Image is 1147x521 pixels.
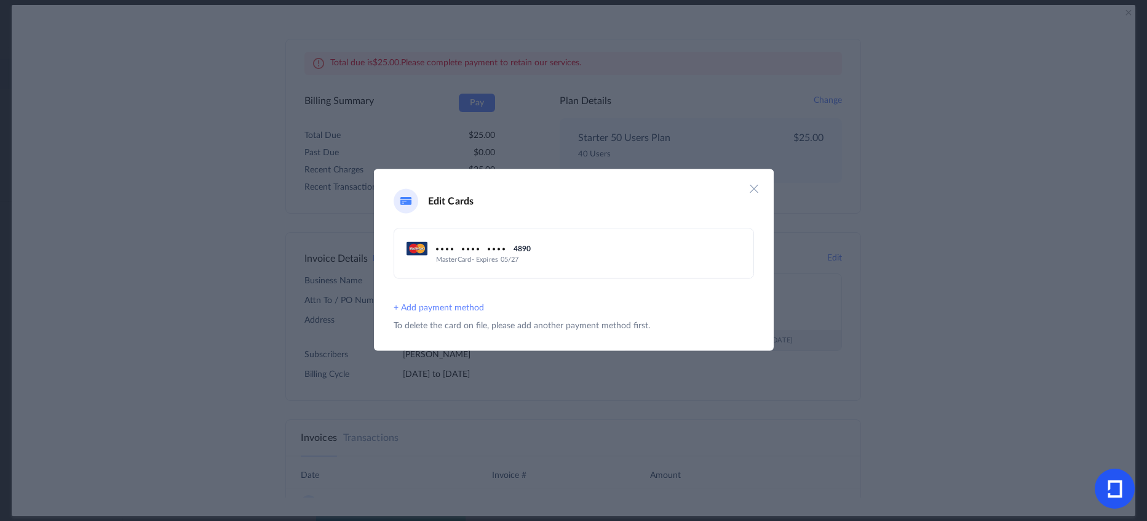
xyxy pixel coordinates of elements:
[436,256,472,263] span: MasterCard
[748,183,760,195] img: close icon
[428,194,474,209] h4: Edit Cards
[394,320,650,331] p: To delete the card on file, please add another payment method first.
[394,301,484,316] button: + Add payment method
[400,197,411,205] img: edit card icon
[436,256,726,263] p: - Expires
[514,245,531,252] span: 4890
[501,256,519,263] span: 05/27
